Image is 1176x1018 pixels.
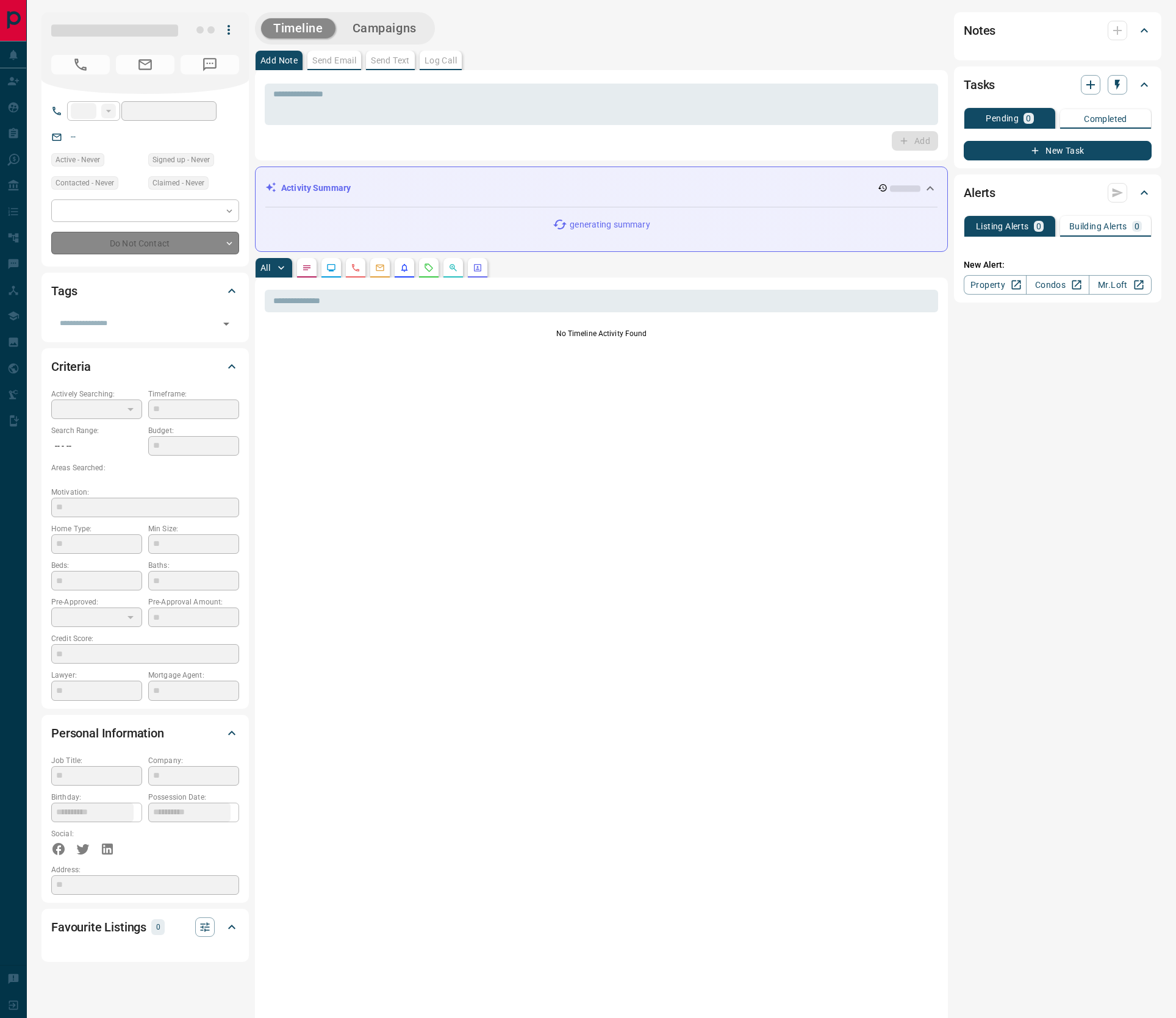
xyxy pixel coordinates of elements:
[964,183,995,203] h2: Alerts
[51,912,239,942] div: Favourite Listings0
[448,263,458,273] svg: Opportunities
[51,917,146,937] h2: Favourite Listings
[181,55,239,74] span: No Number
[261,18,335,38] button: Timeline
[265,328,938,339] p: No Timeline Activity Found
[964,259,1152,271] p: New Alert:
[1026,275,1089,295] a: Condos
[976,222,1029,231] p: Listing Alerts
[302,263,312,273] svg: Notes
[51,633,239,644] p: Credit Score:
[51,357,91,376] h2: Criteria
[964,16,1152,45] div: Notes
[964,21,995,40] h2: Notes
[51,670,142,681] p: Lawyer:
[1084,115,1127,123] p: Completed
[51,276,239,306] div: Tags
[148,389,239,400] p: Timeframe:
[51,436,142,456] p: -- - --
[148,597,239,608] p: Pre-Approval Amount:
[1026,114,1031,123] p: 0
[1089,275,1152,295] a: Mr.Loft
[473,263,482,273] svg: Agent Actions
[51,560,142,571] p: Beds:
[56,177,114,189] span: Contacted - Never
[964,275,1027,295] a: Property
[51,281,77,301] h2: Tags
[51,792,142,803] p: Birthday:
[152,154,210,166] span: Signed up - Never
[964,70,1152,99] div: Tasks
[148,755,239,766] p: Company:
[51,352,239,381] div: Criteria
[51,864,239,875] p: Address:
[570,218,650,231] p: generating summary
[351,263,360,273] svg: Calls
[218,315,235,332] button: Open
[71,132,76,142] a: --
[265,177,938,199] div: Activity Summary
[1069,222,1127,231] p: Building Alerts
[51,487,239,498] p: Motivation:
[51,719,239,748] div: Personal Information
[148,425,239,436] p: Budget:
[51,232,239,254] div: Do Not Contact
[51,55,110,74] span: No Number
[56,154,100,166] span: Active - Never
[281,182,351,195] p: Activity Summary
[326,263,336,273] svg: Lead Browsing Activity
[1036,222,1041,231] p: 0
[51,462,239,473] p: Areas Searched:
[148,670,239,681] p: Mortgage Agent:
[51,723,164,743] h2: Personal Information
[51,755,142,766] p: Job Title:
[1135,222,1139,231] p: 0
[375,263,385,273] svg: Emails
[148,523,239,534] p: Min Size:
[400,263,409,273] svg: Listing Alerts
[964,141,1152,160] button: New Task
[986,114,1019,123] p: Pending
[340,18,429,38] button: Campaigns
[155,920,161,934] p: 0
[964,75,995,95] h2: Tasks
[260,263,270,272] p: All
[51,425,142,436] p: Search Range:
[51,523,142,534] p: Home Type:
[260,56,298,65] p: Add Note
[424,263,434,273] svg: Requests
[148,792,239,803] p: Possession Date:
[51,389,142,400] p: Actively Searching:
[964,178,1152,207] div: Alerts
[51,828,142,839] p: Social:
[51,597,142,608] p: Pre-Approved:
[152,177,204,189] span: Claimed - Never
[148,560,239,571] p: Baths:
[116,55,174,74] span: No Email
